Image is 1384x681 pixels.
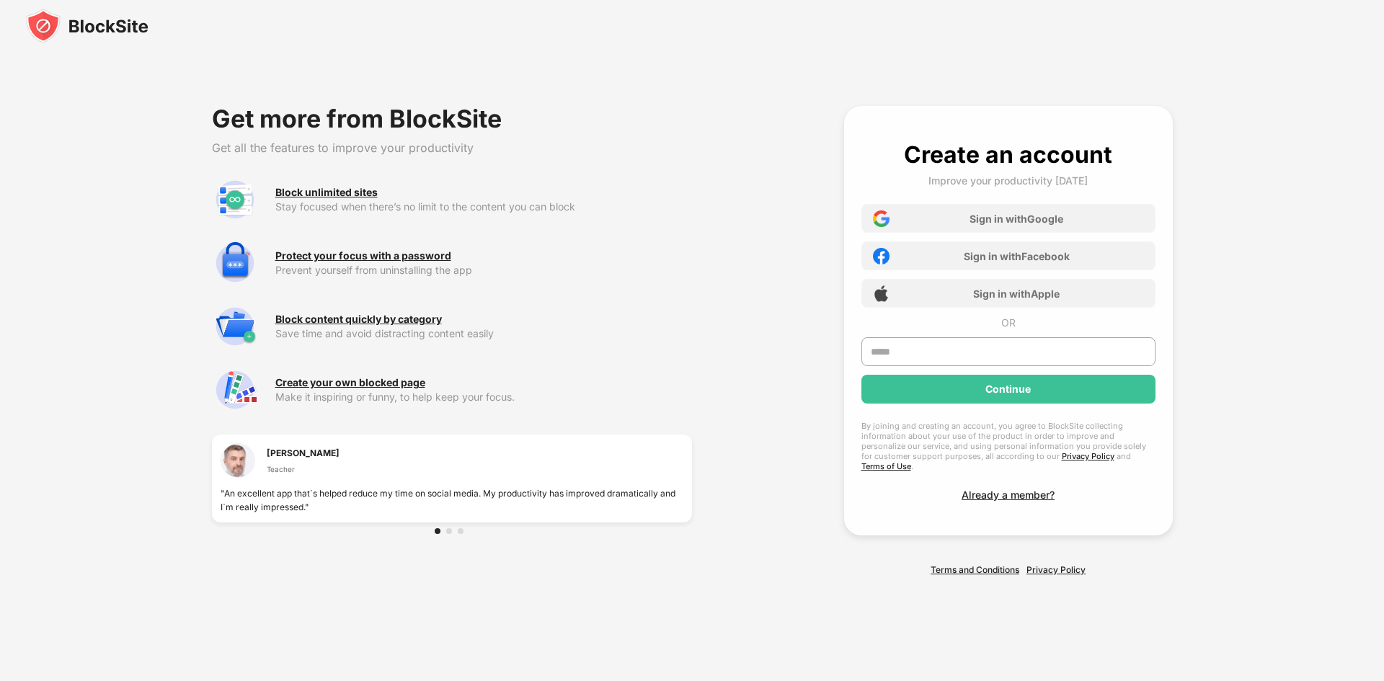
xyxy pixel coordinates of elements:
[275,328,693,339] div: Save time and avoid distracting content easily
[212,240,258,286] img: premium-password-protection.svg
[212,141,693,155] div: Get all the features to improve your productivity
[973,288,1060,300] div: Sign in with Apple
[1001,316,1016,329] div: OR
[275,250,451,262] div: Protect your focus with a password
[861,461,911,471] a: Terms of Use
[275,264,693,276] div: Prevent yourself from uninstalling the app
[985,383,1031,395] div: Continue
[275,313,442,325] div: Block content quickly by category
[26,9,148,43] img: blocksite-icon-black.svg
[861,421,1155,471] div: By joining and creating an account, you agree to BlockSite collecting information about your use ...
[962,489,1055,501] div: Already a member?
[275,391,693,403] div: Make it inspiring or funny, to help keep your focus.
[275,377,425,388] div: Create your own blocked page
[275,187,378,198] div: Block unlimited sites
[904,141,1112,169] div: Create an account
[970,213,1063,225] div: Sign in with Google
[212,303,258,350] img: premium-category.svg
[221,486,684,514] div: "An excellent app that`s helped reduce my time on social media. My productivity has improved dram...
[212,177,258,223] img: premium-unlimited-blocklist.svg
[212,367,258,413] img: premium-customize-block-page.svg
[212,106,693,132] div: Get more from BlockSite
[931,564,1019,575] a: Terms and Conditions
[964,250,1070,262] div: Sign in with Facebook
[873,210,890,227] img: google-icon.png
[1026,564,1086,575] a: Privacy Policy
[1062,451,1114,461] a: Privacy Policy
[267,446,340,460] div: [PERSON_NAME]
[267,463,340,475] div: Teacher
[221,443,255,478] img: testimonial-1.jpg
[873,285,890,302] img: apple-icon.png
[928,174,1088,187] div: Improve your productivity [DATE]
[275,201,693,213] div: Stay focused when there’s no limit to the content you can block
[873,248,890,264] img: facebook-icon.png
